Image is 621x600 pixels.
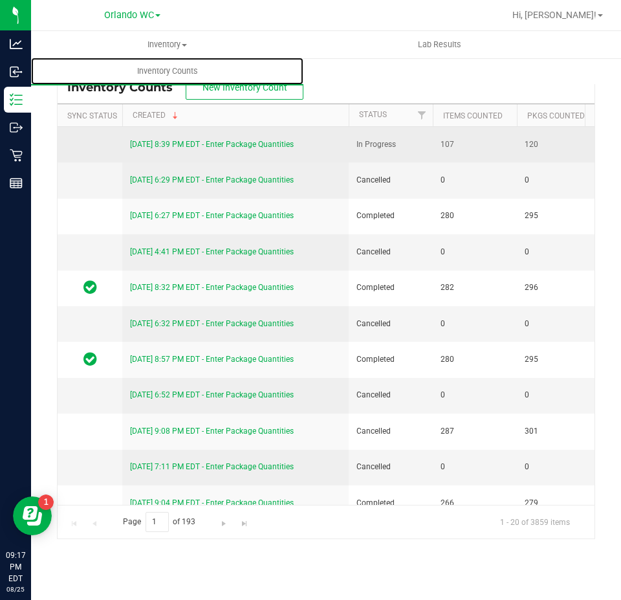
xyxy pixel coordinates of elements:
span: 1 - 20 of 3859 items [490,512,580,531]
a: [DATE] 8:39 PM EDT - Enter Package Quantities [130,140,294,149]
a: Created [133,111,180,120]
a: Filter [411,104,433,126]
span: 295 [525,210,593,222]
iframe: Resource center [13,496,52,535]
a: [DATE] 9:04 PM EDT - Enter Package Quantities [130,498,294,507]
inline-svg: Reports [10,177,23,190]
a: Lab Results [303,31,576,58]
inline-svg: Inventory [10,93,23,106]
inline-svg: Analytics [10,38,23,50]
a: [DATE] 8:57 PM EDT - Enter Package Quantities [130,355,294,364]
span: Cancelled [356,246,425,258]
span: Cancelled [356,461,425,473]
span: Completed [356,210,425,222]
span: Cancelled [356,425,425,438]
span: 295 [525,353,593,366]
span: Orlando WC [104,10,154,21]
span: In Progress [356,139,425,151]
span: 296 [525,282,593,294]
span: 0 [441,461,509,473]
span: 0 [525,174,593,186]
a: [DATE] 6:32 PM EDT - Enter Package Quantities [130,319,294,328]
p: 08/25 [6,584,25,594]
a: Go to the next page [215,512,234,529]
span: Completed [356,282,425,294]
button: New Inventory Count [186,75,303,100]
a: [DATE] 9:08 PM EDT - Enter Package Quantities [130,427,294,436]
span: 0 [441,318,509,330]
span: Inventory Counts [120,65,215,77]
inline-svg: Inbound [10,65,23,78]
span: Lab Results [400,39,479,50]
a: [DATE] 7:11 PM EDT - Enter Package Quantities [130,462,294,471]
a: Sync Status [67,111,117,120]
a: Pkgs Counted [527,111,585,120]
span: Completed [356,353,425,366]
span: Page of 193 [112,512,206,532]
a: Items Counted [443,111,503,120]
span: 0 [441,246,509,258]
span: Cancelled [356,174,425,186]
a: [DATE] 6:52 PM EDT - Enter Package Quantities [130,390,294,399]
span: New Inventory Count [202,82,287,93]
a: Inventory Counts [31,58,303,85]
span: Completed [356,497,425,509]
a: [DATE] 8:32 PM EDT - Enter Package Quantities [130,283,294,292]
span: 287 [441,425,509,438]
span: Inventory [32,39,303,50]
span: 266 [441,497,509,509]
span: 279 [525,497,593,509]
a: [DATE] 6:27 PM EDT - Enter Package Quantities [130,211,294,220]
a: Go to the last page [235,512,254,529]
span: Cancelled [356,318,425,330]
span: 0 [441,174,509,186]
a: [DATE] 4:41 PM EDT - Enter Package Quantities [130,247,294,256]
inline-svg: Outbound [10,121,23,134]
a: Status [359,110,387,119]
span: 301 [525,425,593,438]
span: 107 [441,139,509,151]
a: Inventory [31,31,303,58]
span: Cancelled [356,389,425,401]
span: 0 [525,389,593,401]
a: [DATE] 6:29 PM EDT - Enter Package Quantities [130,175,294,184]
span: 280 [441,210,509,222]
input: 1 [146,512,169,532]
iframe: Resource center unread badge [38,494,54,510]
span: Inventory Counts [67,80,186,94]
span: 282 [441,282,509,294]
span: 0 [441,389,509,401]
span: Hi, [PERSON_NAME]! [512,10,596,20]
span: 120 [525,139,593,151]
p: 09:17 PM EDT [6,550,25,584]
span: 0 [525,318,593,330]
span: In Sync [83,350,97,368]
span: 0 [525,461,593,473]
span: 280 [441,353,509,366]
inline-svg: Retail [10,149,23,162]
span: In Sync [83,278,97,296]
span: 0 [525,246,593,258]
